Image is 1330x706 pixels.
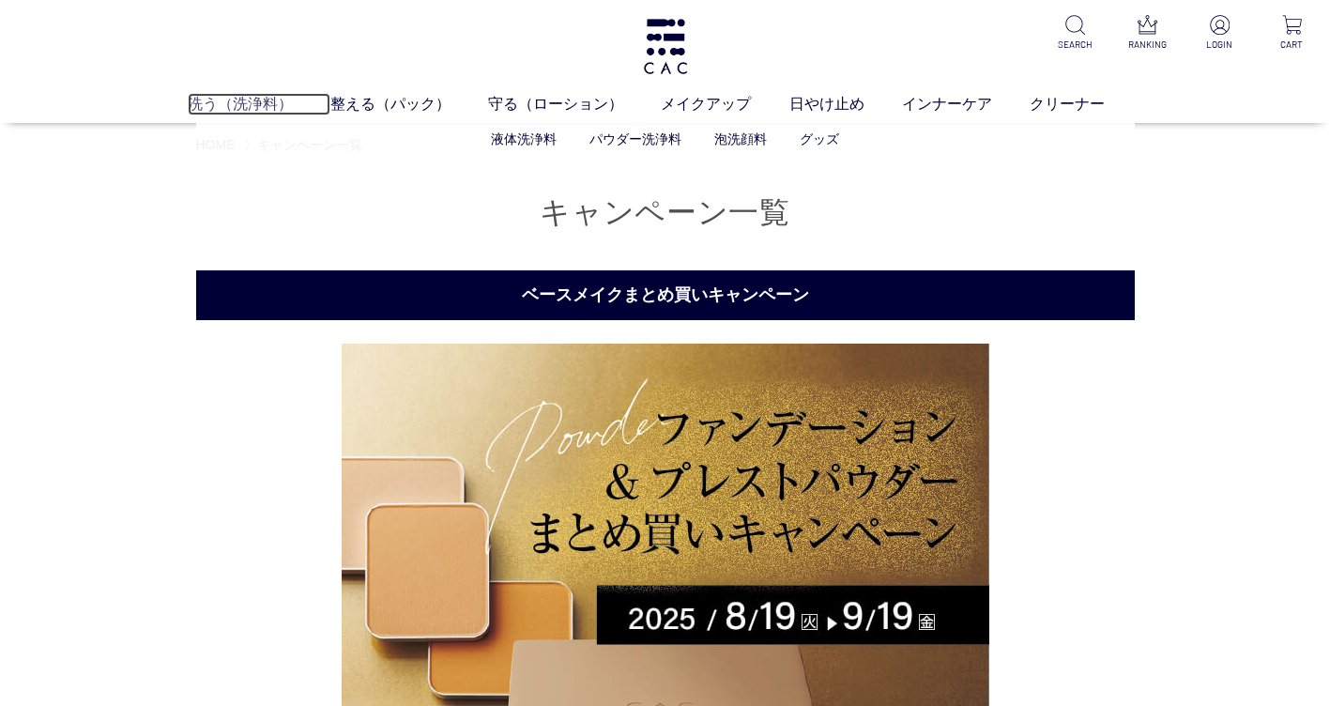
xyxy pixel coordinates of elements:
[491,131,557,146] a: 液体洗浄料
[1197,15,1243,52] a: LOGIN
[1124,15,1170,52] a: RANKING
[1030,93,1142,115] a: クリーナー
[902,93,1030,115] a: インナーケア
[1124,38,1170,52] p: RANKING
[589,131,681,146] a: パウダー洗浄料
[488,93,661,115] a: 守る（ローション）
[330,93,488,115] a: 整える（パック）
[1197,38,1243,52] p: LOGIN
[188,93,330,115] a: 洗う（洗浄料）
[641,19,690,74] img: logo
[196,192,1135,233] h1: キャンペーン一覧
[1269,38,1315,52] p: CART
[1269,15,1315,52] a: CART
[714,131,767,146] a: 泡洗顔料
[800,131,839,146] a: グッズ
[1052,38,1098,52] p: SEARCH
[789,93,902,115] a: 日やけ止め
[661,93,788,115] a: メイクアップ
[196,270,1135,320] h2: ベースメイクまとめ買いキャンペーン
[1052,15,1098,52] a: SEARCH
